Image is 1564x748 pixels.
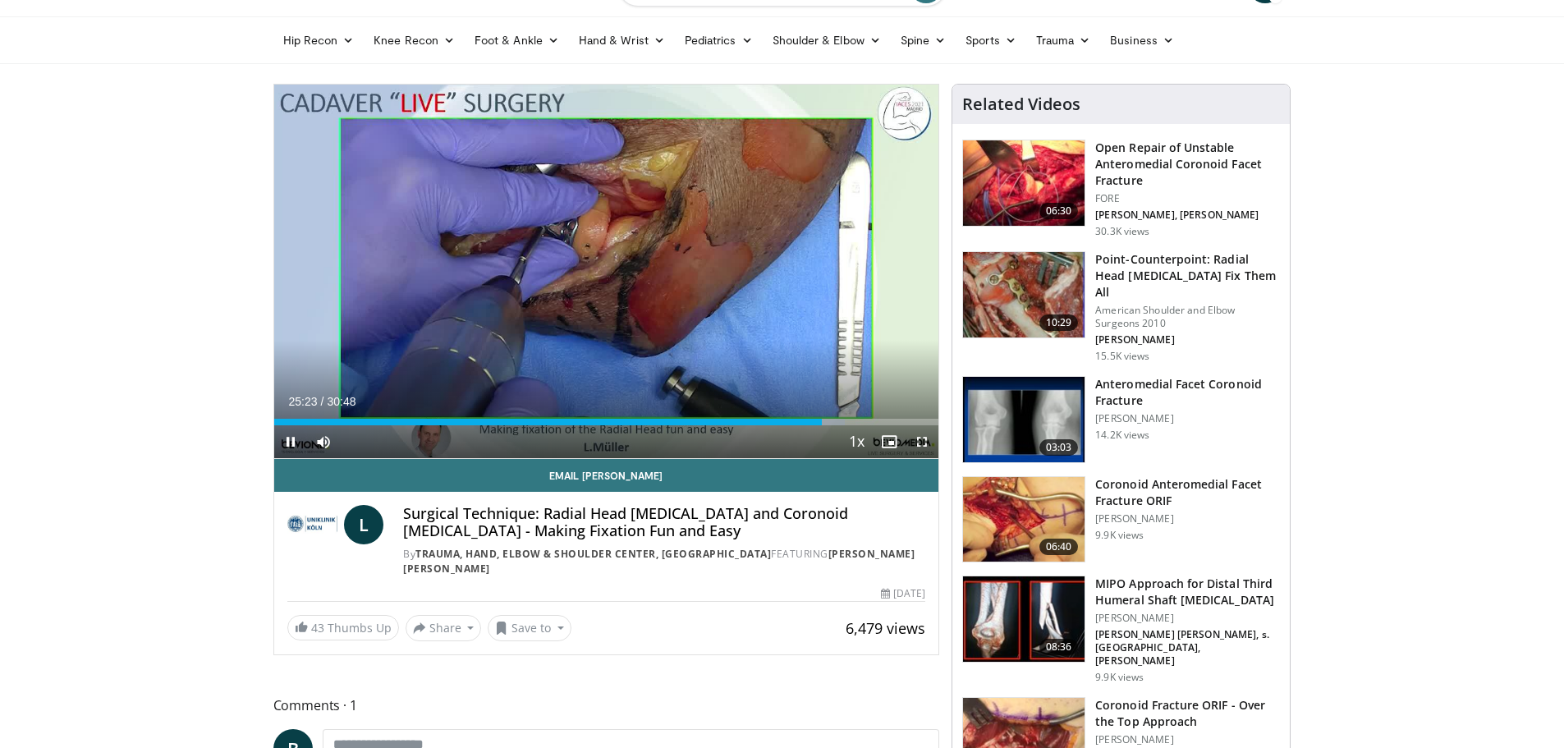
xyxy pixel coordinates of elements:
[1095,476,1280,509] h3: Coronoid Anteromedial Facet Fracture ORIF
[963,252,1085,337] img: marra_1.png.150x105_q85_crop-smart_upscale.jpg
[963,377,1085,462] img: 48500_0000_3.png.150x105_q85_crop-smart_upscale.jpg
[1095,612,1280,625] p: [PERSON_NAME]
[327,395,355,408] span: 30:48
[1095,376,1280,409] h3: Anteromedial Facet Coronoid Fracture
[1039,639,1079,655] span: 08:36
[274,85,939,459] video-js: Video Player
[415,547,771,561] a: Trauma, Hand, Elbow & Shoulder Center, [GEOGRAPHIC_DATA]
[274,419,939,425] div: Progress Bar
[956,24,1026,57] a: Sports
[1095,412,1280,425] p: [PERSON_NAME]
[675,24,763,57] a: Pediatrics
[763,24,891,57] a: Shoulder & Elbow
[403,547,925,576] div: By FEATURING
[403,547,915,576] a: [PERSON_NAME] [PERSON_NAME]
[891,24,956,57] a: Spine
[962,140,1280,238] a: 06:30 Open Repair of Unstable Anteromedial Coronoid Facet Fracture FORE [PERSON_NAME], [PERSON_NA...
[1026,24,1101,57] a: Trauma
[569,24,675,57] a: Hand & Wrist
[364,24,465,57] a: Knee Recon
[962,376,1280,463] a: 03:03 Anteromedial Facet Coronoid Fracture [PERSON_NAME] 14.2K views
[289,395,318,408] span: 25:23
[873,425,906,458] button: Enable picture-in-picture mode
[1095,628,1280,668] p: [PERSON_NAME] [PERSON_NAME], s. [GEOGRAPHIC_DATA], [PERSON_NAME]
[465,24,569,57] a: Foot & Ankle
[274,459,939,492] a: Email [PERSON_NAME]
[963,576,1085,662] img: d4887ced-d35b-41c5-9c01-de8d228990de.150x105_q85_crop-smart_upscale.jpg
[287,505,338,544] img: Trauma, Hand, Elbow & Shoulder Center, University Hospital of Cologne
[274,425,307,458] button: Pause
[1039,539,1079,555] span: 06:40
[840,425,873,458] button: Playback Rate
[1095,333,1280,346] p: [PERSON_NAME]
[1095,209,1280,222] p: [PERSON_NAME], [PERSON_NAME]
[963,140,1085,226] img: 14d700b3-704c-4cc6-afcf-48008ee4a60d.150x105_q85_crop-smart_upscale.jpg
[403,505,925,540] h4: Surgical Technique: Radial Head [MEDICAL_DATA] and Coronoid [MEDICAL_DATA] - Making Fixation Fun ...
[344,505,383,544] a: L
[1039,203,1079,219] span: 06:30
[1100,24,1184,57] a: Business
[273,24,365,57] a: Hip Recon
[488,615,571,641] button: Save to
[1095,251,1280,301] h3: Point-Counterpoint: Radial Head [MEDICAL_DATA] Fix Them All
[881,586,925,601] div: [DATE]
[273,695,940,716] span: Comments 1
[1095,140,1280,189] h3: Open Repair of Unstable Anteromedial Coronoid Facet Fracture
[1095,733,1280,746] p: [PERSON_NAME]
[906,425,938,458] button: Fullscreen
[1095,350,1149,363] p: 15.5K views
[321,395,324,408] span: /
[963,477,1085,562] img: 3e69eb67-b6e0-466a-a2c7-781873c595a0.150x105_q85_crop-smart_upscale.jpg
[1095,512,1280,525] p: [PERSON_NAME]
[1095,304,1280,330] p: American Shoulder and Elbow Surgeons 2010
[962,476,1280,563] a: 06:40 Coronoid Anteromedial Facet Fracture ORIF [PERSON_NAME] 9.9K views
[1095,225,1149,238] p: 30.3K views
[1039,439,1079,456] span: 03:03
[1095,192,1280,205] p: FORE
[1095,697,1280,730] h3: Coronoid Fracture ORIF - Over the Top Approach
[1039,314,1079,331] span: 10:29
[1095,529,1144,542] p: 9.9K views
[1095,429,1149,442] p: 14.2K views
[406,615,482,641] button: Share
[307,425,340,458] button: Mute
[287,615,399,640] a: 43 Thumbs Up
[311,620,324,636] span: 43
[846,618,925,638] span: 6,479 views
[962,94,1080,114] h4: Related Videos
[962,576,1280,684] a: 08:36 MIPO Approach for Distal Third Humeral Shaft [MEDICAL_DATA] [PERSON_NAME] [PERSON_NAME] [PE...
[962,251,1280,363] a: 10:29 Point-Counterpoint: Radial Head [MEDICAL_DATA] Fix Them All American Shoulder and Elbow Sur...
[1095,671,1144,684] p: 9.9K views
[1095,576,1280,608] h3: MIPO Approach for Distal Third Humeral Shaft [MEDICAL_DATA]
